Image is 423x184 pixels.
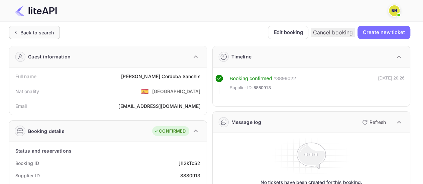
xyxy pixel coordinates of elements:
div: Booking confirmed [230,75,272,82]
span: United States [141,85,149,97]
div: [GEOGRAPHIC_DATA] [152,88,201,95]
span: 8880913 [253,84,271,91]
div: 8880913 [180,172,200,179]
button: Cancel booking [311,28,355,37]
button: Create new ticket [357,26,410,39]
div: Booking details [28,128,65,135]
div: Timeline [231,53,251,60]
img: LiteAPI Logo [15,5,57,16]
div: CONFIRMED [154,128,186,135]
div: Supplier ID [15,172,40,179]
div: # 3899022 [273,75,296,82]
button: Refresh [358,117,389,128]
div: [EMAIL_ADDRESS][DOMAIN_NAME] [118,103,200,110]
div: Booking ID [15,160,39,167]
div: Nationality [15,88,39,95]
div: Status and reservations [15,147,72,154]
div: Guest information [28,53,71,60]
p: Refresh [369,119,386,126]
div: Message log [231,119,261,126]
div: Full name [15,73,36,80]
div: jIl2kTcS2 [179,160,200,167]
span: Supplier ID: [230,84,253,91]
div: Back to search [20,29,54,36]
button: Edit booking [268,26,308,39]
div: [PERSON_NAME] Cordoba Sanchis [121,73,200,80]
img: N/A N/A [389,5,400,16]
div: [DATE] 20:26 [378,75,405,94]
div: Email [15,103,27,110]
